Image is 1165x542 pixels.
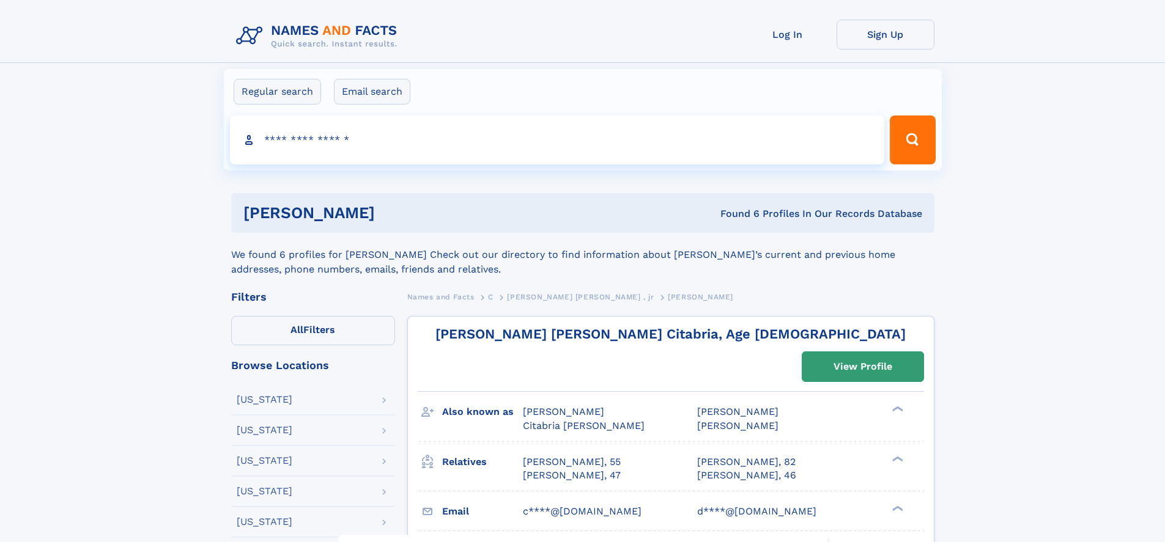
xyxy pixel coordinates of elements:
[834,353,892,381] div: View Profile
[442,501,523,522] h3: Email
[442,452,523,472] h3: Relatives
[488,289,494,304] a: C
[234,79,321,104] label: Regular search
[507,289,654,304] a: [PERSON_NAME] [PERSON_NAME] , jr
[231,20,407,53] img: Logo Names and Facts
[697,455,796,469] a: [PERSON_NAME], 82
[890,115,935,164] button: Search Button
[802,352,923,381] a: View Profile
[523,406,604,417] span: [PERSON_NAME]
[442,401,523,422] h3: Also known as
[435,326,906,342] a: [PERSON_NAME] [PERSON_NAME] Citabria, Age [DEMOGRAPHIC_DATA]
[739,20,837,49] a: Log In
[889,504,904,512] div: ❯
[231,360,395,371] div: Browse Locations
[237,517,292,527] div: [US_STATE]
[230,115,885,164] input: search input
[231,291,395,302] div: Filters
[237,395,292,405] div: [US_STATE]
[334,79,410,104] label: Email search
[407,289,475,304] a: Names and Facts
[488,293,494,301] span: C
[237,425,292,435] div: [US_STATE]
[697,406,779,417] span: [PERSON_NAME]
[507,293,654,301] span: [PERSON_NAME] [PERSON_NAME] , jr
[523,420,645,431] span: Citabria [PERSON_NAME]
[231,233,934,277] div: We found 6 profiles for [PERSON_NAME] Check out our directory to find information about [PERSON_N...
[290,324,303,335] span: All
[231,316,395,345] label: Filters
[237,456,292,466] div: [US_STATE]
[889,405,904,413] div: ❯
[837,20,934,49] a: Sign Up
[668,293,733,301] span: [PERSON_NAME]
[697,420,779,431] span: [PERSON_NAME]
[243,205,548,221] h1: [PERSON_NAME]
[889,455,904,463] div: ❯
[237,486,292,496] div: [US_STATE]
[523,455,621,469] a: [PERSON_NAME], 55
[697,469,796,482] a: [PERSON_NAME], 46
[523,469,621,482] a: [PERSON_NAME], 47
[547,207,922,221] div: Found 6 Profiles In Our Records Database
